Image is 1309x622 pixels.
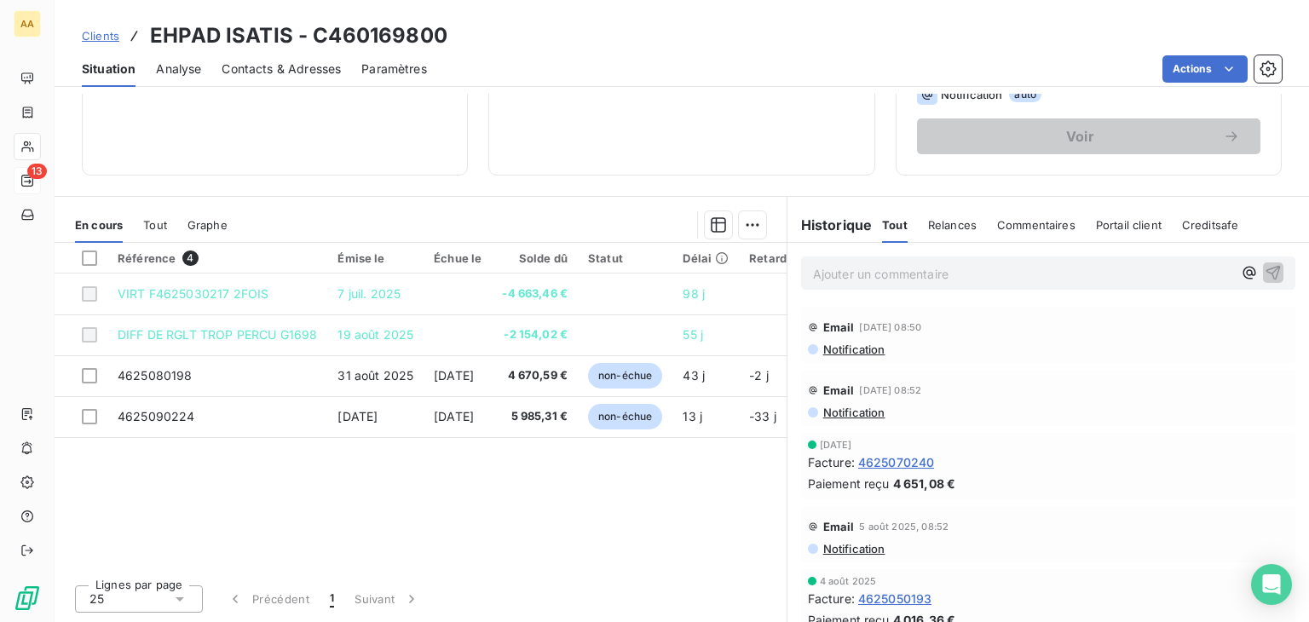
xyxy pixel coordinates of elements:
span: 31 août 2025 [337,368,413,383]
span: 4 [182,251,198,266]
button: Suivant [344,581,430,617]
span: 5 août 2025, 08:52 [859,521,949,532]
span: non-échue [588,404,662,429]
div: Délai [683,251,729,265]
span: 13 [27,164,47,179]
span: Graphe [187,218,228,232]
span: En cours [75,218,123,232]
span: 4625090224 [118,409,195,423]
span: auto [1009,87,1041,102]
span: [DATE] [820,440,852,450]
span: Notification [822,406,885,419]
span: Tout [143,218,167,232]
span: 4 670,59 € [502,367,568,384]
span: 19 août 2025 [337,327,413,342]
span: [DATE] 08:52 [859,385,921,395]
span: Notification [822,343,885,356]
span: Email [823,320,855,334]
button: 1 [320,581,344,617]
span: 4625050193 [858,590,932,608]
span: Paramètres [361,60,427,78]
div: Retard [749,251,804,265]
span: [DATE] [434,409,474,423]
div: Open Intercom Messenger [1251,564,1292,605]
span: Relances [928,218,977,232]
span: -2 j [749,368,769,383]
span: VIRT F4625030217 2FOIS [118,286,268,301]
span: 25 [89,590,104,608]
span: Notification [941,88,1003,101]
span: Portail client [1096,218,1162,232]
span: Analyse [156,60,201,78]
span: [DATE] 08:50 [859,322,921,332]
span: 4 août 2025 [820,576,877,586]
div: Statut [588,251,662,265]
span: Clients [82,29,119,43]
span: DIFF DE RGLT TROP PERCU G1698 [118,327,317,342]
button: Actions [1162,55,1248,83]
span: Facture : [808,590,855,608]
span: Voir [937,130,1223,143]
button: Précédent [216,581,320,617]
div: Solde dû [502,251,568,265]
span: Contacts & Adresses [222,60,341,78]
span: 55 j [683,327,703,342]
span: Notification [822,542,885,556]
a: Clients [82,27,119,44]
span: [DATE] [337,409,378,423]
div: AA [14,10,41,37]
span: Email [823,520,855,533]
span: 43 j [683,368,705,383]
button: Voir [917,118,1260,154]
span: -33 j [749,409,776,423]
span: -4 663,46 € [502,285,568,302]
span: 4625070240 [858,453,935,471]
span: Situation [82,60,136,78]
h6: Historique [787,215,873,235]
span: 1 [330,590,334,608]
img: Logo LeanPay [14,585,41,612]
span: -2 154,02 € [502,326,568,343]
span: [DATE] [434,368,474,383]
span: 7 juil. 2025 [337,286,401,301]
span: 5 985,31 € [502,408,568,425]
span: 98 j [683,286,705,301]
div: Échue le [434,251,482,265]
span: Tout [882,218,908,232]
div: Émise le [337,251,413,265]
span: Commentaires [997,218,1075,232]
span: non-échue [588,363,662,389]
span: Creditsafe [1182,218,1239,232]
span: 13 j [683,409,702,423]
div: Référence [118,251,317,266]
span: 4625080198 [118,368,193,383]
span: Paiement reçu [808,475,890,492]
span: 4 651,08 € [893,475,956,492]
span: Facture : [808,453,855,471]
h3: EHPAD ISATIS - C460169800 [150,20,447,51]
span: Email [823,383,855,397]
